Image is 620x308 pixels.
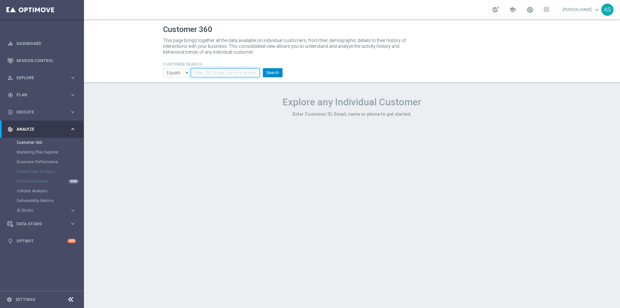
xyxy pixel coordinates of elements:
div: Mission Control [7,52,76,69]
a: Dashboard [16,35,76,52]
span: BI Studio [17,208,63,212]
input: Enter CID, Email, name or phone [163,68,191,77]
a: Cohorts Analysis [17,188,67,194]
div: BI Studio [17,208,70,212]
div: Data Studio [7,221,70,227]
i: arrow_drop_down [184,69,191,77]
p: This page brings together all the data available on individual customers, from their demographic ... [163,37,412,55]
a: Deliverability Metrics [17,198,67,203]
a: Business Performance [17,159,67,165]
i: keyboard_arrow_right [70,75,76,81]
button: Mission Control [7,58,76,63]
input: Enter CID, Email, name or phone [191,68,260,77]
span: school [509,6,516,13]
button: equalizer Dashboard [7,41,76,46]
button: Data Studio keyboard_arrow_right [7,221,76,227]
span: keyboard_arrow_down [594,6,601,13]
button: BI Studio keyboard_arrow_right [17,208,76,213]
button: person_search Explore keyboard_arrow_right [7,75,76,80]
i: keyboard_arrow_right [70,92,76,98]
i: play_circle_outline [7,109,13,115]
div: Optibot [7,232,76,250]
a: [PERSON_NAME]keyboard_arrow_down [562,5,601,15]
div: Business Performance [17,157,83,167]
div: +10 [67,239,76,243]
span: Analyze [16,127,70,131]
i: track_changes [7,126,13,132]
div: Execute [7,109,70,115]
i: gps_fixed [7,92,13,98]
div: Explore [7,75,70,81]
div: Marketing Plan Explorer [17,147,83,157]
h1: Customer 360 [163,25,541,34]
div: Deliverability Metrics [17,196,83,206]
i: person_search [7,75,13,81]
div: Dashboard [7,35,76,52]
h4: CUSTOMER SEARCH [163,62,283,67]
span: Data Studio [16,222,70,226]
div: Predictive Models [17,176,83,186]
button: play_circle_outline Execute keyboard_arrow_right [7,110,76,115]
i: keyboard_arrow_right [70,109,76,115]
i: keyboard_arrow_right [70,207,76,214]
button: Search [263,68,283,77]
i: settings [6,297,12,303]
i: keyboard_arrow_right [70,126,76,132]
a: Mission Control [16,52,76,69]
button: lightbulb Optibot +10 [7,239,76,244]
div: Customer 360 [17,138,83,147]
a: Optibot [16,232,67,250]
i: keyboard_arrow_right [70,221,76,227]
span: Plan [16,93,70,97]
i: lightbulb [7,238,13,244]
div: Analyze [7,126,70,132]
div: AS [601,4,614,16]
span: Explore [16,76,70,80]
a: Marketing Plan Explorer [17,150,67,155]
div: BI Studio [17,206,83,215]
i: equalizer [7,41,13,47]
button: track_changes Analyze keyboard_arrow_right [7,127,76,132]
h1: Explore any Individual Customer [163,96,541,108]
a: Customer 360 [17,140,67,145]
div: Repeat Rate Analysis [17,167,83,176]
div: NEW [68,179,79,184]
a: Settings [15,298,35,302]
div: Cohorts Analysis [17,186,83,196]
h3: Enter Customer ID, Email, name or phone to get started. [163,111,541,117]
button: gps_fixed Plan keyboard_arrow_right [7,92,76,98]
span: Execute [16,110,70,114]
div: Plan [7,92,70,98]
